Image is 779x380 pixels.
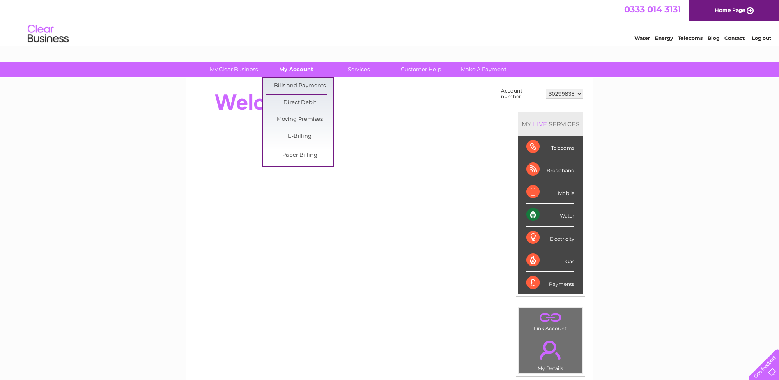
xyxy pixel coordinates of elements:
[266,147,333,164] a: Paper Billing
[196,5,584,40] div: Clear Business is a trading name of Verastar Limited (registered in [GEOGRAPHIC_DATA] No. 3667643...
[634,35,650,41] a: Water
[526,158,574,181] div: Broadband
[678,35,703,41] a: Telecoms
[531,120,549,128] div: LIVE
[266,111,333,128] a: Moving Premises
[526,204,574,226] div: Water
[519,308,582,334] td: Link Account
[387,62,455,77] a: Customer Help
[526,272,574,294] div: Payments
[450,62,517,77] a: Make A Payment
[266,95,333,111] a: Direct Debit
[27,21,69,46] img: logo.png
[526,227,574,249] div: Electricity
[519,334,582,374] td: My Details
[200,62,268,77] a: My Clear Business
[752,35,771,41] a: Log out
[266,128,333,145] a: E-Billing
[266,78,333,94] a: Bills and Payments
[526,136,574,158] div: Telecoms
[521,336,580,364] a: .
[499,86,544,102] td: Account number
[708,35,719,41] a: Blog
[325,62,393,77] a: Services
[526,249,574,272] div: Gas
[624,4,681,14] a: 0333 014 3131
[521,310,580,324] a: .
[655,35,673,41] a: Energy
[262,62,330,77] a: My Account
[518,112,583,136] div: MY SERVICES
[526,181,574,204] div: Mobile
[724,35,745,41] a: Contact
